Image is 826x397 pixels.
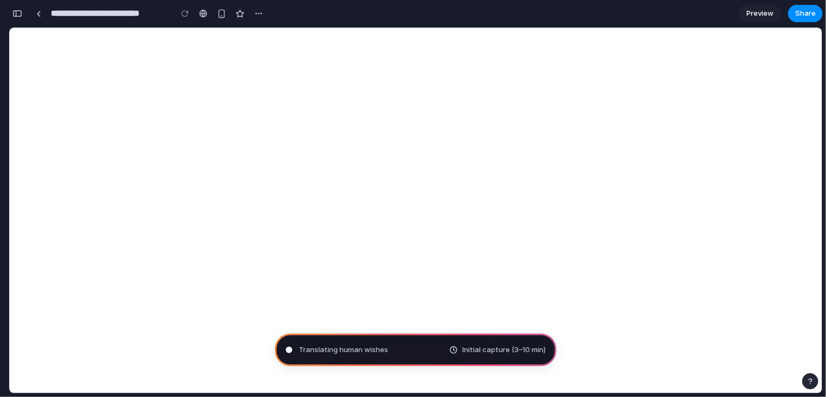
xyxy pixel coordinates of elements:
button: Share [788,5,823,22]
span: Preview [746,8,773,19]
span: Share [795,8,816,19]
a: Preview [738,5,782,22]
span: Translating human wishes [299,345,388,355]
span: Initial capture (3–10 min) [462,345,546,355]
